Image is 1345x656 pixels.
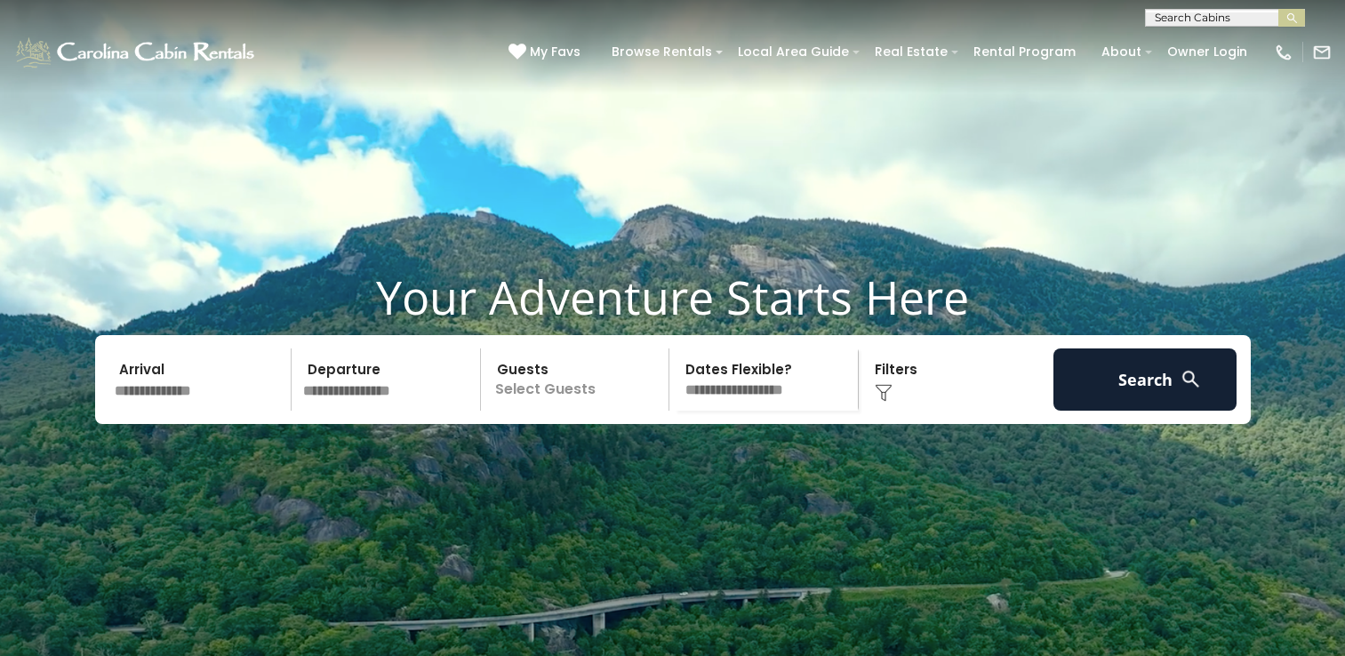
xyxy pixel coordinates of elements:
img: filter--v1.png [875,384,893,402]
a: Browse Rentals [603,38,721,66]
a: Rental Program [965,38,1085,66]
img: search-regular-white.png [1180,368,1202,390]
img: phone-regular-white.png [1274,43,1293,62]
a: About [1093,38,1150,66]
img: White-1-1-2.png [13,35,260,70]
p: Select Guests [486,348,669,411]
a: Real Estate [866,38,957,66]
img: mail-regular-white.png [1312,43,1332,62]
span: My Favs [530,43,580,61]
button: Search [1053,348,1237,411]
a: Owner Login [1158,38,1256,66]
h1: Your Adventure Starts Here [13,269,1332,324]
a: My Favs [508,43,585,62]
a: Local Area Guide [729,38,858,66]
